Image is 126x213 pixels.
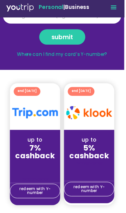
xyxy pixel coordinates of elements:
span: redeem with Y-number [68,188,112,196]
div: end [DATE] [73,90,92,96]
span: | [39,3,91,11]
span: Personal [39,3,65,11]
button: submit [40,30,87,45]
span: redeem with Y-number [14,190,58,198]
a: redeem with Y-number [10,187,61,201]
div: 7% cashback [10,146,61,162]
div: end [DATE] [18,90,37,96]
div: placeholder [65,162,116,170]
div: 5% cashback [65,146,116,162]
div: Menu Toggle [111,2,120,12]
span: up to [28,138,43,146]
form: Y Number [3,9,123,51]
div: placeholder [10,178,61,186]
a: Business [66,3,91,11]
span: submit [52,36,74,40]
a: redeem with Y-number [65,185,116,199]
a: Where can I find my card’s Y-number? [17,52,109,58]
div: up to [65,138,116,146]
